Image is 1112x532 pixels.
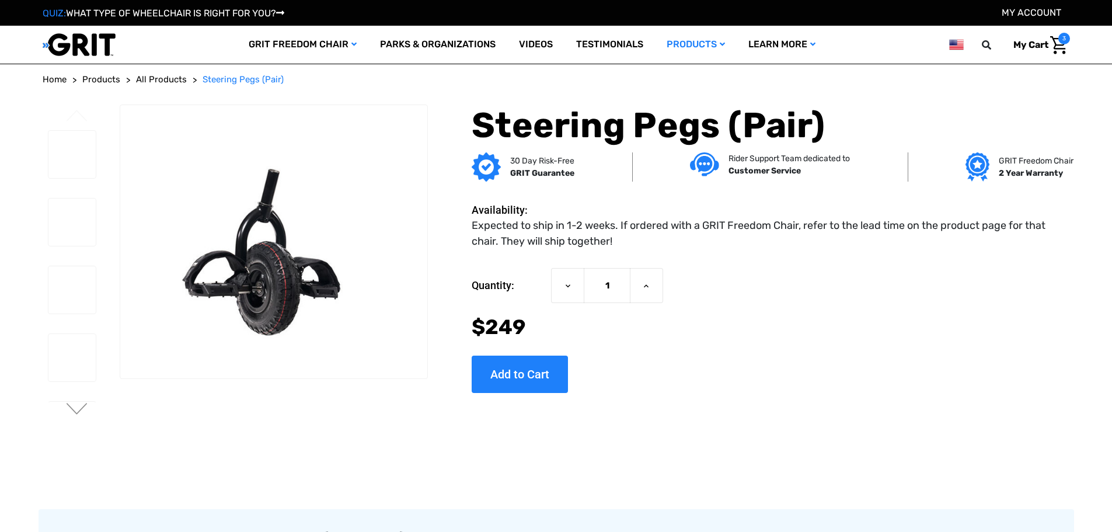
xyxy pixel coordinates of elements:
[510,168,574,178] strong: GRIT Guarantee
[965,152,989,182] img: Grit freedom
[203,74,284,85] span: Steering Pegs (Pair)
[82,74,120,85] span: Products
[48,266,96,314] img: GRIT Steering Pegs: side view of steering pedals for use maneuvering and resting feet while using...
[1058,33,1070,44] span: 3
[472,356,568,393] input: Add to Cart
[472,218,1064,249] dd: Expected to ship in 1-2 weeks. If ordered with a GRIT Freedom Chair, refer to the lead time on th...
[690,152,719,176] img: Customer service
[136,73,187,86] a: All Products
[203,73,284,86] a: Steering Pegs (Pair)
[737,26,827,64] a: Learn More
[987,33,1005,57] input: Search
[43,33,116,57] img: GRIT All-Terrain Wheelchair and Mobility Equipment
[237,26,368,64] a: GRIT Freedom Chair
[82,73,120,86] a: Products
[65,403,89,417] button: Go to slide 2 of 2
[48,402,96,449] img: GRIT Steering Pegs: close up of velcro strap on top of one side of pedals mounted to front caster...
[368,26,507,64] a: Parks & Organizations
[43,73,1070,86] nav: Breadcrumb
[48,131,96,178] img: GRIT Steering Pegs: pair of foot rests attached to front mountainboard caster wheel of GRIT Freed...
[472,202,545,218] dt: Availability:
[1005,33,1070,57] a: Cart with 3 items
[472,268,545,303] label: Quantity:
[43,74,67,85] span: Home
[43,8,284,19] a: QUIZ:WHAT TYPE OF WHEELCHAIR IS RIGHT FOR YOU?
[472,152,501,182] img: GRIT Guarantee
[507,26,564,64] a: Videos
[1050,36,1067,54] img: Cart
[728,152,850,165] p: Rider Support Team dedicated to
[48,334,96,381] img: GRIT Steering Pegs: steering pedals to steer GRIT Freedom Chair or for rider to stretch legs out ...
[43,73,67,86] a: Home
[1002,7,1061,18] a: Account
[1013,39,1048,50] span: My Cart
[48,199,96,246] img: GRIT Steering Pegs: pair of foot rests with velcro straps attached to front mountainboard caster ...
[655,26,737,64] a: Products
[472,105,1069,147] h1: Steering Pegs (Pair)
[472,315,525,339] span: $249
[510,155,574,167] p: 30 Day Risk-Free
[999,155,1073,167] p: GRIT Freedom Chair
[999,168,1063,178] strong: 2 Year Warranty
[136,74,187,85] span: All Products
[120,139,427,344] img: GRIT Steering Pegs: pair of foot rests attached to front mountainboard caster wheel of GRIT Freed...
[65,110,89,124] button: Go to slide 2 of 2
[949,37,963,52] img: us.png
[728,166,801,176] strong: Customer Service
[43,8,66,19] span: QUIZ:
[564,26,655,64] a: Testimonials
